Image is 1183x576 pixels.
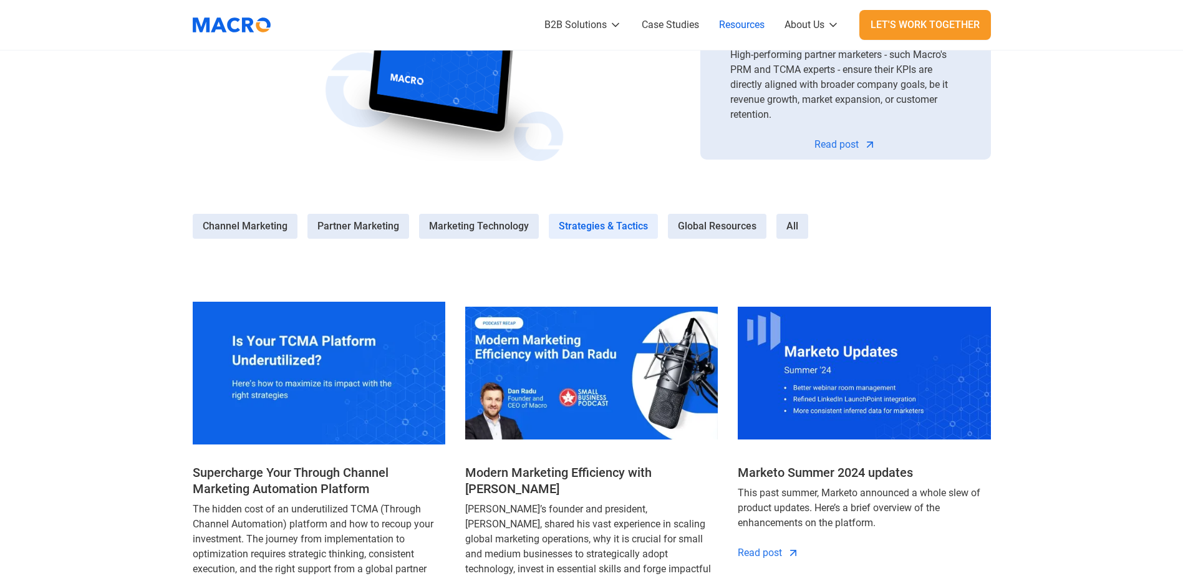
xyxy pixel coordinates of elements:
img: Modern Marketing Efficiency with Dan Radu [465,302,718,444]
a: Read post [738,545,799,560]
span: Partner Marketing [317,219,399,234]
a: Let's Work Together [859,10,991,40]
form: Email Form [193,214,991,242]
a: Modern Marketing Efficiency with [PERSON_NAME] [465,464,718,497]
span: Global Resources [678,219,756,234]
span: All [786,219,798,234]
img: Marketo Summer 2024 updates [738,302,990,444]
a: Supercharge Your Through Channel Marketing Automation Platform [193,464,445,497]
span: Strategies & Tactics [559,219,648,234]
a: home [193,9,280,41]
div: Read post [738,545,782,560]
img: Macromator Logo [186,9,277,41]
div: High-performing partner marketers - such Macro's PRM and TCMA experts - ensure their KPIs are dir... [730,47,960,122]
span: Marketing Technology [429,219,529,234]
div: Read post [814,137,859,152]
div: About Us [785,17,824,32]
img: Supercharge Your Through Channel Marketing Automation Platform [193,302,445,444]
div: Let's Work Together [871,17,980,32]
div: B2B Solutions [544,17,607,32]
a: Marketo Summer 2024 updates [738,464,913,481]
a: Read post [814,137,876,152]
span: Channel Marketing [203,219,287,234]
div: This past summer, Marketo announced a whole slew of product updates. Here’s a brief overview of t... [738,486,990,530]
